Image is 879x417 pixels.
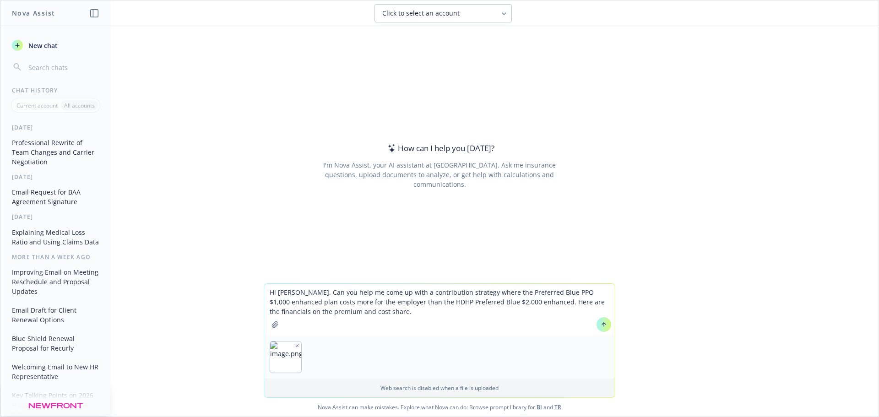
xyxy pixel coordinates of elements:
[537,403,542,411] a: BI
[385,142,494,154] div: How can I help you [DATE]?
[27,61,99,74] input: Search chats
[1,253,110,261] div: More than a week ago
[8,359,103,384] button: Welcoming Email to New HR Representative
[1,87,110,94] div: Chat History
[264,284,615,336] textarea: Hi [PERSON_NAME], Can you help me come up with a contribution strategy where the Preferred Blue P...
[554,403,561,411] a: TR
[310,160,568,189] div: I'm Nova Assist, your AI assistant at [GEOGRAPHIC_DATA]. Ask me insurance questions, upload docum...
[16,102,58,109] p: Current account
[8,303,103,327] button: Email Draft for Client Renewal Options
[27,41,58,50] span: New chat
[382,9,460,18] span: Click to select an account
[1,124,110,131] div: [DATE]
[12,8,55,18] h1: Nova Assist
[8,184,103,209] button: Email Request for BAA Agreement Signature
[8,265,103,299] button: Improving Email on Meeting Reschedule and Proposal Updates
[64,102,95,109] p: All accounts
[374,4,512,22] button: Click to select an account
[8,225,103,249] button: Explaining Medical Loss Ratio and Using Claims Data
[1,213,110,221] div: [DATE]
[1,173,110,181] div: [DATE]
[8,331,103,356] button: Blue Shield Renewal Proposal for Recurly
[8,135,103,169] button: Professional Rewrite of Team Changes and Carrier Negotiation
[4,398,875,417] span: Nova Assist can make mistakes. Explore what Nova can do: Browse prompt library for and
[270,341,301,373] img: image.png
[8,37,103,54] button: New chat
[270,384,609,392] p: Web search is disabled when a file is uploaded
